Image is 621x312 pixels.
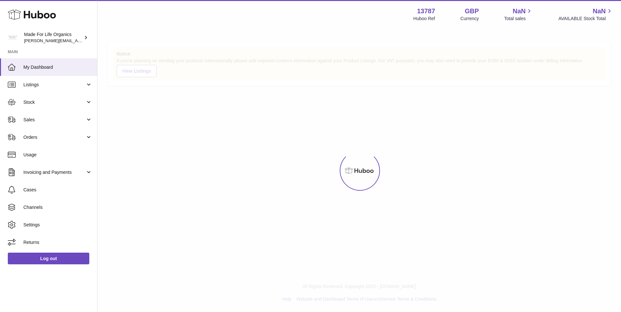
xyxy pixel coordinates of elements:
span: NaN [513,7,526,16]
span: Usage [23,152,92,158]
span: Orders [23,134,85,140]
span: Channels [23,204,92,210]
span: NaN [593,7,606,16]
strong: GBP [465,7,479,16]
span: AVAILABLE Stock Total [558,16,613,22]
div: Made For Life Organics [24,31,82,44]
span: Stock [23,99,85,105]
span: Returns [23,239,92,246]
img: geoff.winwood@madeforlifeorganics.com [8,33,18,42]
a: NaN Total sales [504,7,533,22]
span: Settings [23,222,92,228]
span: Sales [23,117,85,123]
span: Invoicing and Payments [23,169,85,175]
span: Listings [23,82,85,88]
span: My Dashboard [23,64,92,70]
div: Huboo Ref [413,16,435,22]
strong: 13787 [417,7,435,16]
span: [PERSON_NAME][EMAIL_ADDRESS][PERSON_NAME][DOMAIN_NAME] [24,38,165,43]
span: Total sales [504,16,533,22]
div: Currency [461,16,479,22]
span: Cases [23,187,92,193]
a: Log out [8,253,89,264]
a: NaN AVAILABLE Stock Total [558,7,613,22]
